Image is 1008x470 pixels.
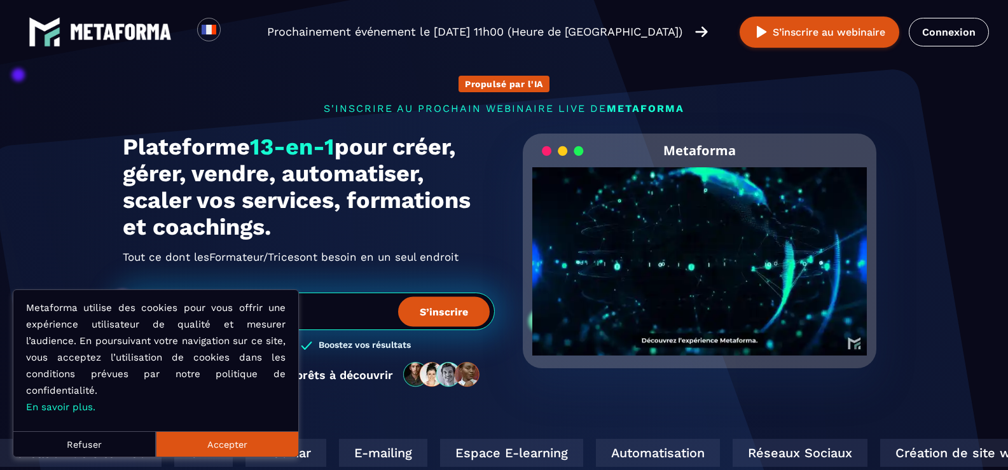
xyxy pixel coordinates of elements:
[663,134,736,167] h2: Metaforma
[209,247,300,267] span: Formateur/Trices
[26,300,286,415] p: Metaforma utilise des cookies pour vous offrir une expérience utilisateur de qualité et mesurer l...
[123,102,886,114] p: s'inscrire au prochain webinaire live de
[267,23,682,41] p: Prochainement événement le [DATE] 11h00 (Heure de [GEOGRAPHIC_DATA])
[465,79,543,89] p: Propulsé par l'IA
[729,439,864,467] div: Réseaux Sociaux
[319,340,411,352] h3: Boostez vos résultats
[26,401,95,413] a: En savoir plus.
[754,24,770,40] img: play
[201,22,217,38] img: fr
[592,439,716,467] div: Automatisation
[221,18,252,46] div: Search for option
[532,167,867,335] video: Your browser does not support the video tag.
[399,361,485,388] img: community-people
[542,145,584,157] img: loading
[250,134,335,160] span: 13-en-1
[70,24,172,40] img: logo
[740,17,899,48] button: S’inscrire au webinaire
[123,247,495,267] h2: Tout ce dont les ont besoin en un seul endroit
[398,296,490,326] button: S’inscrire
[436,439,579,467] div: Espace E-learning
[231,24,241,39] input: Search for option
[695,25,708,39] img: arrow-right
[123,134,495,240] h1: Plateforme pour créer, gérer, vendre, automatiser, scaler vos services, formations et coachings.
[242,439,322,467] div: Webinar
[156,431,298,457] button: Accepter
[29,16,60,48] img: logo
[909,18,989,46] a: Connexion
[335,439,424,467] div: E-mailing
[13,431,156,457] button: Refuser
[607,102,684,114] span: METAFORMA
[301,340,312,352] img: checked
